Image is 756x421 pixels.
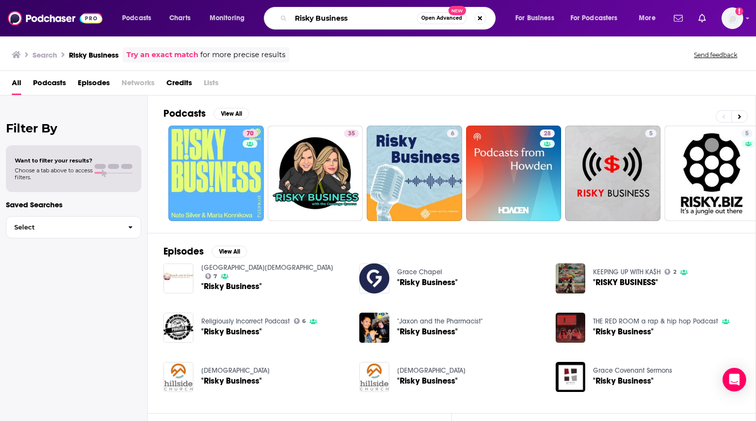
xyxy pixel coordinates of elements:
a: 28 [466,126,562,221]
a: Episodes [78,75,110,95]
a: EpisodesView All [163,245,247,258]
span: 35 [348,129,355,139]
a: THE RED ROOM a rap & hip hop Podcast [593,317,718,325]
img: "Risky Business" [163,362,193,392]
span: 28 [544,129,551,139]
a: "Risky Business" [397,278,458,287]
img: User Profile [722,7,743,29]
a: "Risky Business" [593,327,654,336]
a: "Risky Business" [397,327,458,336]
span: Logged in as cmand-s [722,7,743,29]
h3: Search [32,50,57,60]
span: Charts [169,11,190,25]
span: For Business [515,11,554,25]
a: KEEPING UP WITH KA$H [593,268,661,276]
a: Grace Chapel [397,268,442,276]
span: 70 [247,129,253,139]
div: Search podcasts, credits, & more... [273,7,505,30]
a: 70 [243,130,257,137]
button: open menu [203,10,257,26]
span: Networks [122,75,155,95]
a: "Risky Business" [201,327,262,336]
span: 5 [649,129,653,139]
a: River Falls United Methodist Church [201,263,333,272]
button: open menu [508,10,567,26]
a: "Risky Business" [201,282,262,291]
button: open menu [632,10,668,26]
a: Podchaser - Follow, Share and Rate Podcasts [8,9,102,28]
span: 7 [214,274,217,279]
button: open menu [564,10,632,26]
a: Religiously Incorrect Podcast [201,317,290,325]
input: Search podcasts, credits, & more... [291,10,417,26]
a: 5 [565,126,661,221]
a: "Risky Business" [201,377,262,385]
button: View All [212,246,247,258]
a: Credits [166,75,192,95]
a: Podcasts [33,75,66,95]
a: Show notifications dropdown [670,10,687,27]
span: for more precise results [200,49,285,61]
button: Send feedback [691,51,740,59]
a: Charts [163,10,196,26]
a: 6 [367,126,462,221]
a: 28 [540,130,555,137]
a: Hillside Church [397,366,466,375]
img: "RISKY BUSINESS" [556,263,586,293]
a: 6 [447,130,458,137]
img: "Risky Business" [359,362,389,392]
a: "Risky Business" [397,377,458,385]
span: 5 [745,129,749,139]
a: 6 [294,318,306,324]
h2: Filter By [6,121,141,135]
a: Show notifications dropdown [694,10,710,27]
span: 6 [451,129,454,139]
a: 7 [205,273,218,279]
a: 2 [664,269,676,275]
h2: Episodes [163,245,204,258]
img: "Risky Business" [163,263,193,293]
a: PodcastsView All [163,107,249,120]
a: "Jaxon and the Pharmacist" [397,317,483,325]
h2: Podcasts [163,107,206,120]
svg: Add a profile image [735,7,743,15]
a: 35 [344,130,359,137]
img: "Risky Business" [556,362,586,392]
img: "Risky Business" [556,313,586,343]
button: open menu [115,10,164,26]
div: Open Intercom Messenger [723,368,746,391]
span: 6 [302,319,306,324]
span: "Risky Business" [593,377,654,385]
a: All [12,75,21,95]
span: More [639,11,656,25]
button: Select [6,216,141,238]
a: 70 [168,126,264,221]
a: Grace Covenant Sermons [593,366,672,375]
span: Want to filter your results? [15,157,93,164]
span: Lists [204,75,219,95]
span: Choose a tab above to access filters. [15,167,93,181]
img: "Risky Business" [163,313,193,343]
img: "Risky Business" [359,313,389,343]
span: "RISKY BUSINESS" [593,278,658,287]
span: For Podcasters [570,11,618,25]
a: 35 [268,126,363,221]
a: 5 [645,130,657,137]
span: Open Advanced [421,16,462,21]
img: "Risky Business" [359,263,389,293]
